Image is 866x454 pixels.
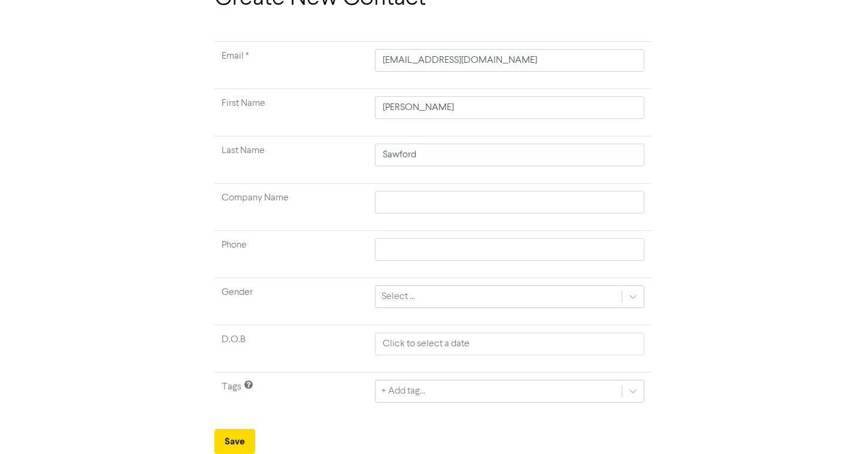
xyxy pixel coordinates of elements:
td: Last Name [214,136,368,184]
div: Select ... [381,290,415,304]
td: Tags [214,373,368,420]
td: Gender [214,278,368,325]
iframe: Chat Widget [806,397,866,454]
td: D.O.B [214,325,368,373]
td: Phone [214,231,368,278]
div: + Add tag... [381,384,425,398]
td: Company Name [214,184,368,231]
button: Save [214,429,255,454]
td: First Name [214,89,368,136]
td: Required [214,42,368,89]
input: Click to select a date [375,333,644,355]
